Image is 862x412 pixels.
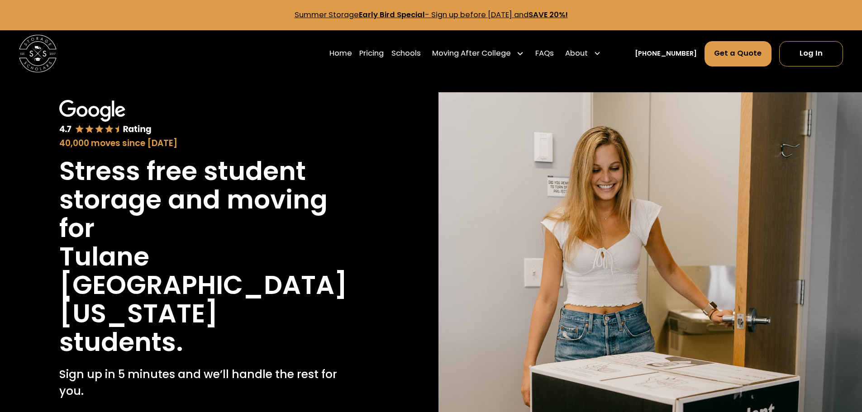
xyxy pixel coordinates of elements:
[635,49,697,59] a: [PHONE_NUMBER]
[59,100,152,135] img: Google 4.7 star rating
[329,40,352,66] a: Home
[59,157,364,242] h1: Stress free student storage and moving for
[295,9,568,20] a: Summer StorageEarly Bird Special- Sign up before [DATE] andSAVE 20%!
[562,40,605,66] div: About
[705,41,772,66] a: Get a Quote
[59,366,364,400] p: Sign up in 5 minutes and we’ll handle the rest for you.
[565,48,588,59] div: About
[779,41,843,66] a: Log In
[59,328,183,356] h1: students.
[535,40,554,66] a: FAQs
[429,40,528,66] div: Moving After College
[391,40,421,66] a: Schools
[59,137,364,150] div: 40,000 moves since [DATE]
[359,40,384,66] a: Pricing
[359,9,425,20] strong: Early Bird Special
[19,35,57,72] img: Storage Scholars main logo
[432,48,511,59] div: Moving After College
[529,9,568,20] strong: SAVE 20%!
[59,242,364,328] h1: Tulane [GEOGRAPHIC_DATA][US_STATE]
